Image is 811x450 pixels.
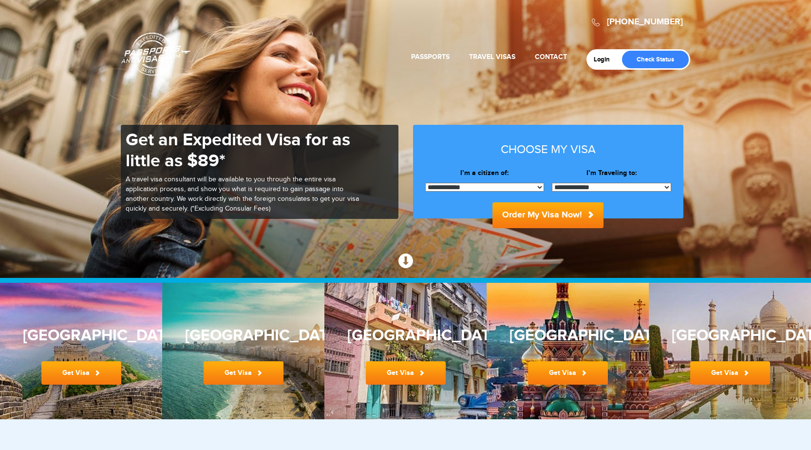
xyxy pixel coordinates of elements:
a: Passports [411,53,450,61]
a: [PHONE_NUMBER] [607,17,683,27]
a: Get Visa [366,361,446,385]
h1: Get an Expedited Visa for as little as $89* [126,130,359,172]
p: A travel visa consultant will be available to you through the entire visa application process, an... [126,175,359,214]
a: Get Visa [41,361,121,385]
a: Get Visa [528,361,608,385]
h3: [GEOGRAPHIC_DATA] [347,327,464,344]
h3: [GEOGRAPHIC_DATA] [185,327,302,344]
a: Travel Visas [469,53,515,61]
a: Passports & [DOMAIN_NAME] [121,32,190,76]
a: Get Visa [690,361,770,385]
label: I’m a citizen of: [425,168,545,178]
h3: [GEOGRAPHIC_DATA] [672,327,789,344]
h3: [GEOGRAPHIC_DATA] [509,327,626,344]
a: Login [594,56,617,63]
a: Get Visa [204,361,283,385]
button: Order My Visa Now! [492,202,604,228]
a: Check Status [622,51,689,68]
h3: [GEOGRAPHIC_DATA] [23,327,140,344]
h3: Choose my visa [425,143,671,156]
a: Contact [535,53,567,61]
label: I’m Traveling to: [552,168,671,178]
